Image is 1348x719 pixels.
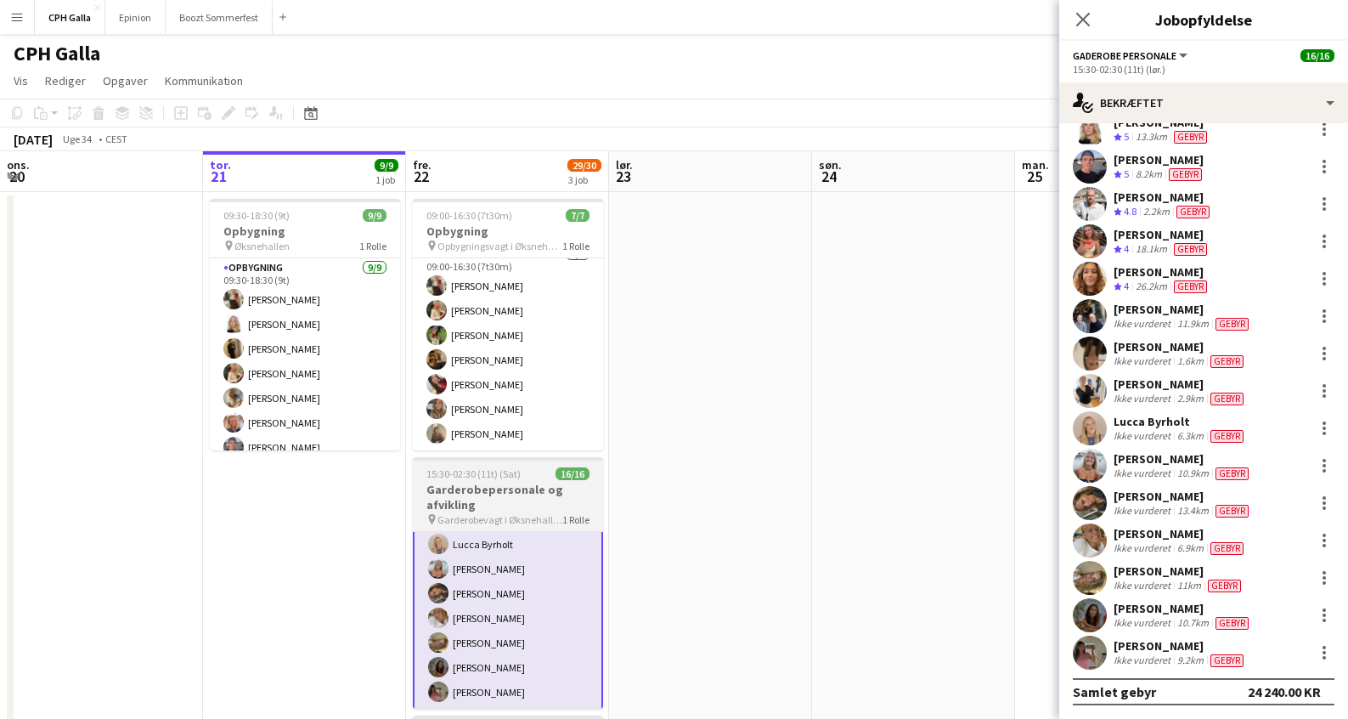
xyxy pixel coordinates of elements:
span: 5 [1124,167,1129,180]
div: 11km [1174,579,1204,592]
span: 16/16 [1300,49,1334,62]
a: Opgaver [96,70,155,92]
div: 13.4km [1174,504,1212,518]
button: Boozt Sommerfest [166,1,273,34]
span: 15:30-02:30 (11t) (Sat) [426,467,521,480]
h3: Opbygning [210,224,400,239]
div: 10.7km [1174,616,1212,630]
span: Gebyr [1210,430,1244,443]
div: 11.9km [1174,317,1212,331]
span: 21 [207,167,231,186]
div: Teamet har forskellige gebyrer end i rollen [1165,167,1205,182]
span: 29/30 [567,159,601,172]
span: Gebyr [1215,617,1249,630]
div: CEST [105,133,127,145]
span: Gebyr [1174,243,1207,256]
span: Gebyr [1174,280,1207,293]
app-job-card: 09:00-16:30 (7t30m)7/7Opbygning Opbygningsvagt i Øksnehallen til stor gallafest1 RolleOpbygning7/... [413,199,603,450]
span: Opbygningsvagt i Øksnehallen til stor gallafest [437,240,562,252]
span: fre. [413,157,431,173]
div: Teamet har forskellige gebyrer end i rollen [1204,579,1244,592]
div: 6.3km [1174,429,1207,443]
div: Teamet har forskellige gebyrer end i rollen [1170,130,1210,144]
div: Bekræftet [1059,82,1348,123]
span: Vis [14,73,28,88]
div: 1.6km [1174,354,1207,368]
div: 10.9km [1174,467,1212,480]
span: 1 Rolle [562,513,589,526]
div: 2.9km [1174,392,1207,405]
span: Gebyr [1215,505,1249,518]
div: 24 240.00 KR [1248,683,1321,700]
app-job-card: 15:30-02:30 (11t) (Sat)16/16Garderobepersonale og afvikling Garderobevagt i Øksnehallen til stor ... [413,457,603,709]
a: Kommunikation [158,70,250,92]
div: 9.2km [1174,654,1207,667]
span: 1 Rolle [562,240,589,252]
span: Garderobevagt i Øksnehallen til stor gallafest [437,513,562,526]
app-job-card: 09:30-18:30 (9t)9/9Opbygning Øksnehallen1 RolleOpbygning9/909:30-18:30 (9t)[PERSON_NAME][PERSON_N... [210,199,400,450]
span: 4 [1124,242,1129,255]
div: Ikke vurderet [1114,467,1174,480]
div: 6.9km [1174,541,1207,555]
span: 23 [613,167,633,186]
a: Vis [7,70,35,92]
div: [PERSON_NAME] [1114,152,1205,167]
span: ons. [7,157,30,173]
div: 3 job [568,173,601,186]
div: [PERSON_NAME] [1114,227,1210,242]
div: 8.2km [1132,167,1165,182]
div: [PERSON_NAME] [1114,376,1247,392]
div: Ikke vurderet [1114,541,1174,555]
span: Uge 34 [56,133,99,145]
span: 16/16 [556,467,589,480]
div: [PERSON_NAME] [1114,489,1252,504]
h3: Opbygning [413,224,603,239]
div: Teamet har forskellige gebyrer end i rollen [1207,654,1247,667]
span: lør. [616,157,633,173]
button: CPH Galla [35,1,105,34]
span: søn. [819,157,842,173]
span: Gebyr [1215,318,1249,331]
div: Lucca Byrholt [1114,414,1247,429]
div: Teamet har forskellige gebyrer end i rollen [1212,504,1252,518]
div: Samlet gebyr [1073,683,1156,700]
div: Teamet har forskellige gebyrer end i rollen [1212,467,1252,480]
span: 4 [1124,280,1129,292]
span: Opgaver [103,73,148,88]
div: [PERSON_NAME] [1114,638,1247,654]
div: Ikke vurderet [1114,392,1174,405]
span: Rediger [45,73,86,88]
div: Ikke vurderet [1114,317,1174,331]
div: [DATE] [14,131,53,148]
div: 26.2km [1132,280,1170,294]
span: 5 [1124,130,1129,143]
span: 25 [1019,167,1049,186]
button: Gaderobe personale [1073,49,1190,62]
span: 22 [410,167,431,186]
div: Ikke vurderet [1114,504,1174,518]
span: Gaderobe personale [1073,49,1176,62]
span: Gebyr [1210,542,1244,555]
span: Gebyr [1169,168,1202,181]
div: Ikke vurderet [1114,654,1174,667]
div: 15:30-02:30 (11t) (lør.) [1073,63,1334,76]
div: [PERSON_NAME] [1114,526,1247,541]
span: 9/9 [375,159,398,172]
div: Teamet har forskellige gebyrer end i rollen [1207,541,1247,555]
span: 20 [4,167,30,186]
span: 7/7 [566,209,589,222]
button: Epinion [105,1,166,34]
div: [PERSON_NAME] [1114,264,1210,280]
span: 09:00-16:30 (7t30m) [426,209,512,222]
div: [PERSON_NAME] [1114,190,1213,205]
span: Gebyr [1176,206,1210,218]
span: Gebyr [1210,393,1244,405]
div: Ikke vurderet [1114,354,1174,368]
span: 24 [816,167,842,186]
span: 9/9 [363,209,386,222]
div: Teamet har forskellige gebyrer end i rollen [1173,205,1213,219]
span: 09:30-18:30 (9t) [223,209,290,222]
div: [PERSON_NAME] [1114,339,1247,354]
